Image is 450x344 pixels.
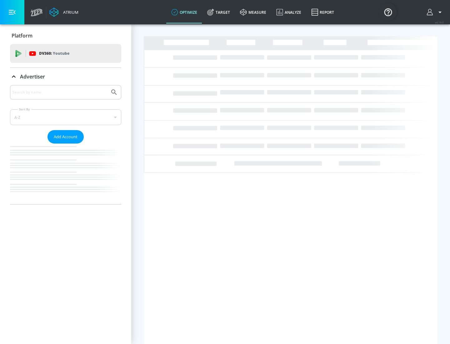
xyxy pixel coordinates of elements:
[12,32,32,39] p: Platform
[10,68,121,85] div: Advertiser
[20,73,45,80] p: Advertiser
[202,1,235,23] a: Target
[47,130,84,144] button: Add Account
[166,1,202,23] a: optimize
[49,8,78,17] a: Atrium
[12,88,107,96] input: Search by name
[54,133,77,140] span: Add Account
[271,1,306,23] a: Analyze
[10,109,121,125] div: A-Z
[379,3,397,21] button: Open Resource Center
[235,1,271,23] a: measure
[10,44,121,63] div: DV360: Youtube
[10,144,121,204] nav: list of Advertiser
[435,21,444,24] span: v 4.19.0
[306,1,339,23] a: Report
[39,50,69,57] p: DV360:
[61,9,78,15] div: Atrium
[10,27,121,44] div: Platform
[10,85,121,204] div: Advertiser
[53,50,69,57] p: Youtube
[18,107,31,111] label: Sort By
